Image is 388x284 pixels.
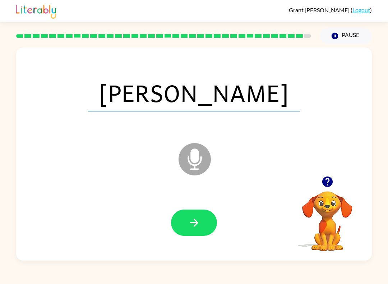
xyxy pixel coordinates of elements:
[88,74,300,111] span: [PERSON_NAME]
[291,180,363,252] video: Your browser must support playing .mp4 files to use Literably. Please try using another browser.
[352,6,370,13] a: Logout
[16,3,56,19] img: Literably
[289,6,372,13] div: ( )
[289,6,351,13] span: Grant [PERSON_NAME]
[320,28,372,44] button: Pause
